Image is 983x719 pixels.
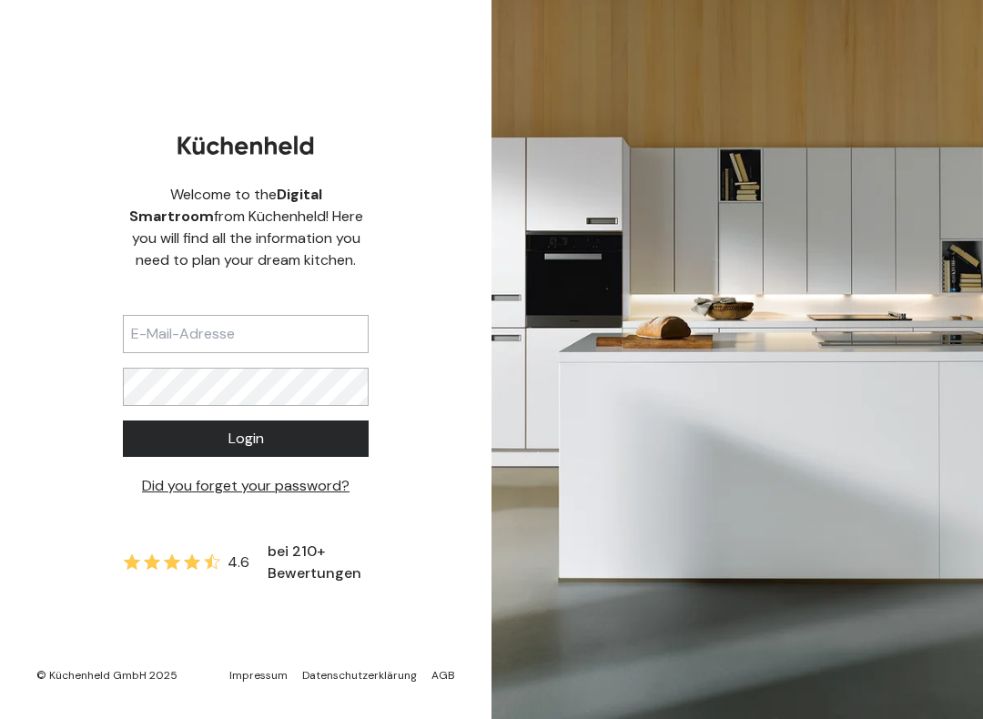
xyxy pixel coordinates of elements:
[431,668,455,683] a: AGB
[268,541,369,584] span: bei 210+ Bewertungen
[123,420,369,457] button: Login
[177,136,314,155] img: Kuechenheld logo
[129,185,322,226] b: Digital Smartroom
[229,668,288,683] a: Impressum
[228,428,264,450] span: Login
[123,184,369,271] div: Welcome to the from Küchenheld! Here you will find all the information you need to plan your drea...
[123,315,369,353] input: E-Mail-Adresse
[36,668,177,683] div: © Küchenheld GmbH 2025
[142,476,350,495] a: Did you forget your password?
[302,668,417,683] a: Datenschutzerklärung
[228,552,249,573] span: 4.6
